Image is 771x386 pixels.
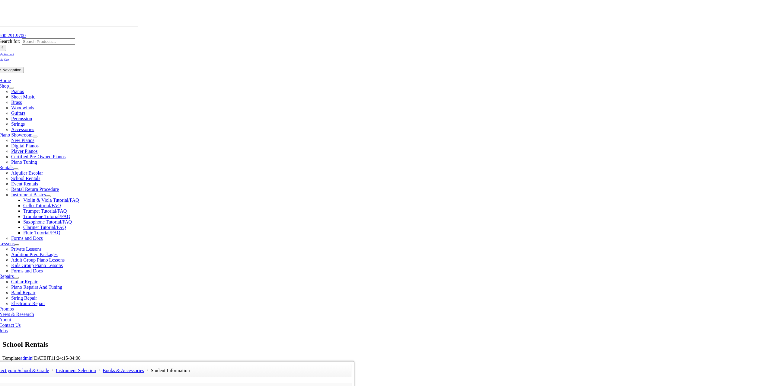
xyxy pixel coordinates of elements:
[14,244,19,246] button: Open submenu of Lessons
[66,2,75,8] span: of 2
[170,2,217,8] select: Zoom
[11,121,25,127] a: Strings
[11,100,22,105] a: Brass
[11,290,35,295] a: Band Repair
[11,89,24,94] a: Pianos
[11,154,66,159] a: Certified Pre-Owned Pianos
[23,214,70,219] a: Trombone Tutorial/FAQ
[46,195,51,197] button: Open submenu of Instrument Basics
[11,127,34,132] a: Accessories
[11,105,34,110] a: Woodwinds
[11,279,38,284] a: Guitar Repair
[14,168,18,170] button: Open submenu of Rentals
[11,285,62,290] a: Piano Repairs And Tuning
[11,252,58,257] a: Audition Prep Packages
[11,111,25,116] a: Guitars
[11,143,39,148] a: Digital Pianos
[23,203,61,208] a: Cello Tutorial/FAQ
[50,368,54,373] span: /
[11,246,42,252] a: Private Lessons
[56,368,96,373] a: Instrument Selection
[11,192,46,197] a: Instrument Basics
[9,87,14,88] button: Open submenu of Shop
[11,170,43,175] a: Alquiler Escolar
[50,1,66,8] input: Page
[103,368,144,373] a: Books & Accessories
[2,355,20,361] span: Template
[11,176,40,181] a: School Rentals
[11,257,65,262] a: Adult Group Piano Lessons
[33,136,37,137] button: Open submenu of Piano Showroom
[14,277,19,279] button: Open submenu of Repairs
[23,219,72,224] a: Saxophone Tutorial/FAQ
[11,187,59,192] a: Rental Return Procedure
[23,198,79,203] a: Violin & Viola Tutorial/FAQ
[11,149,38,154] a: Player Pianos
[20,355,32,361] a: admin
[23,225,66,230] a: Clarinet Tutorial/FAQ
[97,368,101,373] span: /
[11,301,45,306] a: Electronic Repair
[11,138,34,143] a: New Pianos
[11,159,37,165] a: Piano Tuning
[23,230,60,235] a: Flute Tutorial/FAQ
[23,208,67,214] a: Trumpet Tutorial/FAQ
[32,355,80,361] span: [DATE]T11:24:15-04:00
[11,236,43,241] a: Forms and Docs
[11,268,43,273] a: Forms and Docs
[11,94,35,99] a: Sheet Music
[11,263,63,268] a: Kids Group Piano Lessons
[11,116,32,121] a: Percussion
[11,295,37,301] a: String Repair
[22,38,75,45] input: Search Products...
[11,181,38,186] a: Event Rentals
[151,366,190,375] li: Student Information
[145,368,149,373] span: /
